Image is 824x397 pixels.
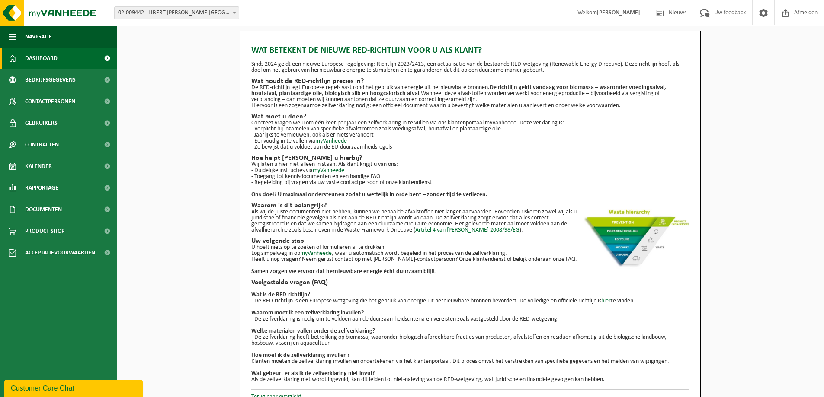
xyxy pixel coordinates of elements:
a: myVanheede [300,250,332,257]
a: myVanheede [313,167,344,174]
span: Gebruikers [25,112,58,134]
h2: Wat moet u doen? [251,113,689,120]
iframe: chat widget [4,378,144,397]
span: 02-009442 - LIBERT-ROMAIN - OUDENAARDE [115,7,239,19]
p: De RED-richtlijn legt Europese regels vast rond het gebruik van energie uit hernieuwbare bronnen.... [251,85,689,103]
p: - Duidelijke instructies via [251,168,689,174]
span: Acceptatievoorwaarden [25,242,95,264]
p: - Jaarlijks te vernieuwen, ook als er niets verandert [251,132,689,138]
span: Contracten [25,134,59,156]
b: Waarom moet ik een zelfverklaring invullen? [251,310,364,316]
h2: Wat houdt de RED-richtlijn precies in? [251,78,689,85]
span: Documenten [25,199,62,220]
p: Als wij de juiste documenten niet hebben, kunnen we bepaalde afvalstoffen niet langer aanvaarden.... [251,209,689,233]
b: Samen zorgen we ervoor dat hernieuwbare energie écht duurzaam blijft. [251,268,437,275]
a: hier [601,298,611,304]
p: - Begeleiding bij vragen via uw vaste contactpersoon of onze klantendienst [251,180,689,186]
p: - Verplicht bij inzamelen van specifieke afvalstromen zoals voedingsafval, houtafval en plantaard... [251,126,689,132]
strong: Ons doel? U maximaal ondersteunen zodat u wettelijk in orde bent – zonder tijd te verliezen. [251,191,487,198]
span: 02-009442 - LIBERT-ROMAIN - OUDENAARDE [114,6,239,19]
strong: De richtlijn geldt vandaag voor biomassa – waaronder voedingsafval, houtafval, plantaardige olie,... [251,84,666,97]
a: myVanheede [315,138,347,144]
p: Sinds 2024 geldt een nieuwe Europese regelgeving: Richtlijn 2023/2413, een actualisatie van de be... [251,61,689,73]
p: - De RED-richtlijn is een Europese wetgeving die het gebruik van energie uit hernieuwbare bronnen... [251,298,689,304]
span: Product Shop [25,220,64,242]
span: Wat betekent de nieuwe RED-richtlijn voor u als klant? [251,44,482,57]
p: Wij laten u hier niet alleen in staan. Als klant krijgt u van ons: [251,162,689,168]
strong: [PERSON_NAME] [597,10,640,16]
h2: Veelgestelde vragen (FAQ) [251,279,689,286]
b: Welke materialen vallen onder de zelfverklaring? [251,328,375,334]
b: Wat is de RED-richtlijn? [251,292,310,298]
p: - De zelfverklaring heeft betrekking op biomassa, waaronder biologisch afbreekbare fracties van p... [251,334,689,346]
span: Dashboard [25,48,58,69]
p: Klanten moeten de zelfverklaring invullen en ondertekenen via het klantenportaal. Dit proces omva... [251,359,689,365]
span: Bedrijfsgegevens [25,69,76,91]
p: Concreet vragen we u om één keer per jaar een zelfverklaring in te vullen via ons klantenportaal ... [251,120,689,126]
h2: Uw volgende stap [251,238,689,245]
p: - De zelfverklaring is nodig om te voldoen aan de duurzaamheidscriteria en vereisten zoals vastge... [251,316,689,322]
p: - Zo bewijst dat u voldoet aan de EU-duurzaamheidsregels [251,144,689,150]
p: - Toegang tot kennisdocumenten en een handige FAQ [251,174,689,180]
h2: Hoe helpt [PERSON_NAME] u hierbij? [251,155,689,162]
a: Artikel 4 van [PERSON_NAME] 2008/98/EG [415,227,519,233]
span: Rapportage [25,177,58,199]
span: Kalender [25,156,52,177]
p: Heeft u nog vragen? Neem gerust contact op met [PERSON_NAME]-contactpersoon? Onze klantendienst o... [251,257,689,263]
p: U hoeft niets op te zoeken of formulieren af te drukken. Log simpelweg in op , waar u automatisch... [251,245,689,257]
span: Navigatie [25,26,52,48]
p: - Eenvoudig in te vullen via [251,138,689,144]
p: Hiervoor is een zogenaamde zelfverklaring nodig: een officieel document waarin u bevestigt welke ... [251,103,689,109]
b: Hoe moet ik de zelfverklaring invullen? [251,352,349,359]
b: Wat gebeurt er als ik de zelfverklaring niet invul? [251,370,375,377]
p: Als de zelfverklaring niet wordt ingevuld, kan dit leiden tot niet-naleving van de RED-wetgeving,... [251,377,689,383]
span: Contactpersonen [25,91,75,112]
h2: Waarom is dit belangrijk? [251,202,689,209]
